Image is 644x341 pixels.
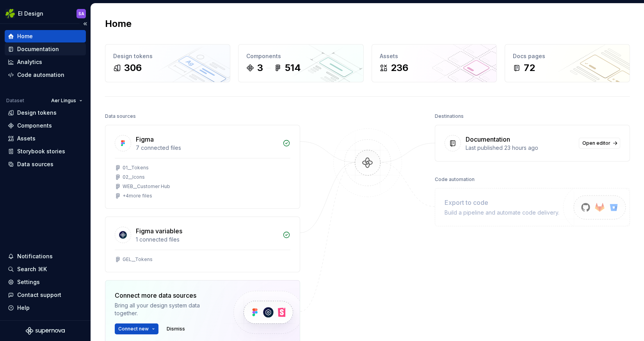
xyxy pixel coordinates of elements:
div: Destinations [435,111,464,122]
button: Collapse sidebar [80,18,91,29]
div: Components [17,122,52,130]
a: Settings [5,276,86,288]
div: 1 connected files [136,236,278,243]
a: Components3514 [238,44,363,82]
div: 01__Tokens [123,165,149,171]
a: Data sources [5,158,86,170]
div: 514 [285,62,301,74]
svg: Supernova Logo [26,327,65,335]
div: Search ⌘K [17,265,47,273]
div: Design tokens [17,109,57,117]
div: WEB__Customer Hub [123,183,170,190]
div: Export to code [445,198,559,207]
div: Build a pipeline and automate code delivery. [445,209,559,217]
div: 3 [257,62,263,74]
span: Dismiss [167,326,185,332]
div: Components [246,52,355,60]
button: Aer Lingus [48,95,86,106]
div: Docs pages [513,52,622,60]
div: 72 [524,62,535,74]
a: Figma variables1 connected filesGEL__Tokens [105,217,300,272]
div: Figma variables [136,226,182,236]
a: Design tokens [5,107,86,119]
div: Design tokens [113,52,222,60]
div: Assets [17,135,36,142]
a: Analytics [5,56,86,68]
div: Code automation [435,174,475,185]
div: Contact support [17,291,61,299]
button: Search ⌘K [5,263,86,275]
div: EI Design [18,10,43,18]
div: Last published 23 hours ago [466,144,574,152]
a: Open editor [579,138,620,149]
span: Connect new [118,326,149,332]
div: 02__Icons [123,174,145,180]
div: Storybook stories [17,147,65,155]
a: Code automation [5,69,86,81]
div: 7 connected files [136,144,278,152]
span: Open editor [582,140,610,146]
div: Code automation [17,71,64,79]
div: Settings [17,278,40,286]
div: GEL__Tokens [123,256,153,263]
div: Data sources [105,111,136,122]
a: Components [5,119,86,132]
span: Aer Lingus [51,98,76,104]
button: Dismiss [163,323,189,334]
a: Figma7 connected files01__Tokens02__IconsWEB__Customer Hub+4more files [105,125,300,209]
a: Assets [5,132,86,145]
img: 56b5df98-d96d-4d7e-807c-0afdf3bdaefa.png [5,9,15,18]
h2: Home [105,18,132,30]
button: Connect new [115,323,158,334]
a: Home [5,30,86,43]
div: Bring all your design system data together. [115,302,220,317]
div: Documentation [17,45,59,53]
button: Help [5,302,86,314]
a: Storybook stories [5,145,86,158]
a: Docs pages72 [505,44,630,82]
div: Assets [380,52,489,60]
div: Dataset [6,98,24,104]
a: Design tokens306 [105,44,230,82]
button: EI DesignSA [2,5,89,22]
a: Documentation [5,43,86,55]
div: Documentation [466,135,510,144]
div: 306 [124,62,142,74]
a: Assets236 [372,44,497,82]
div: Figma [136,135,154,144]
div: Data sources [17,160,53,168]
button: Notifications [5,250,86,263]
div: SA [78,11,84,17]
div: Home [17,32,33,40]
div: Connect more data sources [115,291,220,300]
div: Analytics [17,58,42,66]
div: Help [17,304,30,312]
div: + 4 more files [123,193,152,199]
button: Contact support [5,289,86,301]
div: 236 [391,62,408,74]
div: Notifications [17,252,53,260]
